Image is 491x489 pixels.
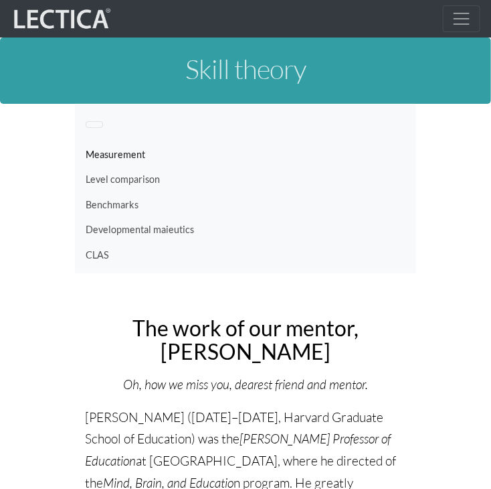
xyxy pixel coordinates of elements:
[86,142,405,167] a: Measurement
[86,192,405,218] a: Benchmarks
[85,431,391,469] i: [PERSON_NAME] Professor of Education
[11,6,111,31] img: lecticalive
[75,54,416,84] h1: Skill theory
[443,5,480,32] button: Toggle navigation
[86,167,405,192] a: Level comparison
[86,242,405,268] a: CLAS
[85,316,406,363] h2: The work of our mentor, [PERSON_NAME]
[86,217,405,242] a: Developmental maieutics
[123,376,368,393] i: Oh, how we miss you, dearest friend and mentor.
[86,121,103,128] button: Toggle navigation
